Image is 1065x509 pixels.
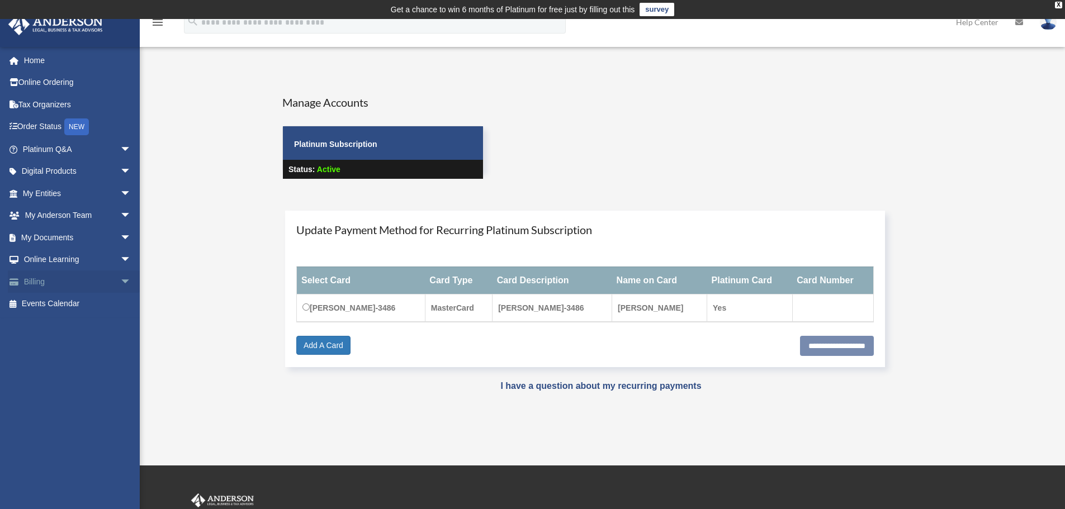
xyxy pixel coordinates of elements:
[8,160,148,183] a: Digital Productsarrow_drop_down
[317,165,340,174] span: Active
[120,249,143,272] span: arrow_drop_down
[120,204,143,227] span: arrow_drop_down
[189,493,256,508] img: Anderson Advisors Platinum Portal
[425,294,492,322] td: MasterCard
[612,294,707,322] td: [PERSON_NAME]
[296,222,874,237] h4: Update Payment Method for Recurring Platinum Subscription
[1055,2,1062,8] div: close
[792,267,873,294] th: Card Number
[8,49,148,72] a: Home
[425,267,492,294] th: Card Type
[8,226,148,249] a: My Documentsarrow_drop_down
[120,182,143,205] span: arrow_drop_down
[288,165,315,174] strong: Status:
[5,13,106,35] img: Anderson Advisors Platinum Portal
[64,118,89,135] div: NEW
[391,3,635,16] div: Get a chance to win 6 months of Platinum for free just by filling out this
[8,293,148,315] a: Events Calendar
[8,204,148,227] a: My Anderson Teamarrow_drop_down
[294,140,377,149] strong: Platinum Subscription
[296,336,351,355] a: Add A Card
[612,267,707,294] th: Name on Card
[151,16,164,29] i: menu
[707,267,793,294] th: Platinum Card
[8,249,148,271] a: Online Learningarrow_drop_down
[8,93,148,116] a: Tax Organizers
[120,138,143,161] span: arrow_drop_down
[8,138,148,160] a: Platinum Q&Aarrow_drop_down
[187,15,199,27] i: search
[297,294,425,322] td: [PERSON_NAME]-3486
[120,226,143,249] span: arrow_drop_down
[500,381,701,391] a: I have a question about my recurring payments
[493,267,612,294] th: Card Description
[151,20,164,29] a: menu
[8,270,148,293] a: Billingarrow_drop_down
[707,294,793,322] td: Yes
[120,160,143,183] span: arrow_drop_down
[493,294,612,322] td: [PERSON_NAME]-3486
[297,267,425,294] th: Select Card
[8,116,148,139] a: Order StatusNEW
[282,94,484,110] h4: Manage Accounts
[1040,14,1057,30] img: User Pic
[8,182,148,204] a: My Entitiesarrow_drop_down
[8,72,148,94] a: Online Ordering
[640,3,674,16] a: survey
[120,270,143,293] span: arrow_drop_down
